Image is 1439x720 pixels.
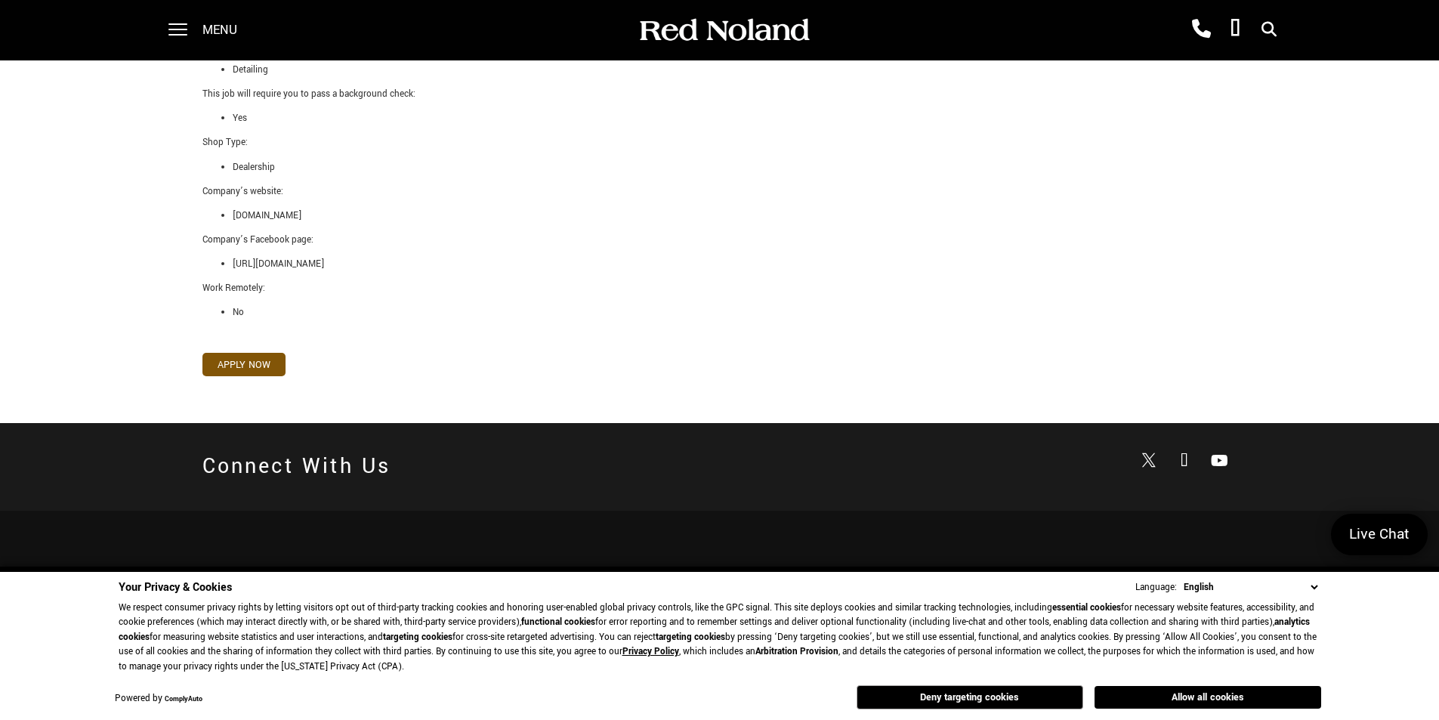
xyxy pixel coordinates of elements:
p: Shop Type: [202,134,1237,151]
p: We respect consumer privacy rights by letting visitors opt out of third-party tracking cookies an... [119,601,1321,675]
li: [URL][DOMAIN_NAME] [233,256,1237,273]
li: Detailing [233,62,1237,79]
p: This job will require you to pass a background check: [202,86,1237,103]
strong: targeting cookies [656,631,725,644]
strong: targeting cookies [383,631,452,644]
li: Dealership [233,159,1237,176]
p: Company’s Facebook page: [202,232,1237,249]
span: Your Privacy & Cookies [119,579,232,595]
select: Language Select [1180,579,1321,595]
div: Powered by [115,694,202,704]
a: Apply Now [202,353,286,376]
li: No [233,304,1237,321]
h2: Connect With Us [202,446,391,488]
strong: essential cookies [1052,601,1121,614]
p: Company’s website: [202,184,1237,200]
p: Work Remotely: [202,280,1237,297]
button: Deny targeting cookies [857,685,1083,709]
a: Live Chat [1331,514,1428,555]
strong: functional cookies [521,616,595,629]
a: Open Facebook in a new window [1169,446,1200,476]
div: Language: [1135,582,1177,592]
strong: Arbitration Provision [755,645,838,658]
a: Open Youtube-play in a new window [1205,446,1235,476]
strong: analytics cookies [119,616,1310,644]
img: Red Noland Auto Group [637,17,811,44]
a: ComplyAuto [165,694,202,704]
li: [DOMAIN_NAME] [233,208,1237,224]
a: Open Twitter in a new window [1134,447,1164,477]
a: Privacy Policy [622,645,679,658]
span: Live Chat [1342,524,1417,545]
li: Yes [233,110,1237,127]
button: Allow all cookies [1095,686,1321,709]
